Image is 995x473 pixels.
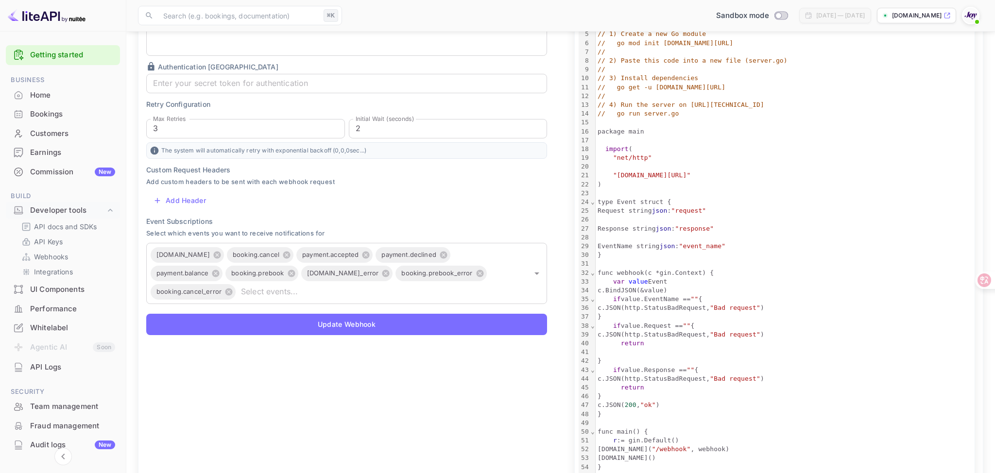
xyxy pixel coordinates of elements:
p: Event Subscriptions [146,216,547,226]
div: } [596,356,971,365]
div: c.JSON( , ) [596,401,971,409]
div: Audit logs [30,439,115,451]
span: "[DOMAIN_NAME][URL]" [613,171,691,179]
div: Developer tools [30,205,105,216]
div: c.JSON(http.StatusBadRequest, ) [596,330,971,339]
div: Webhooks [17,250,116,264]
div: 25 [579,206,590,215]
div: := gin.Default() [596,436,971,445]
span: if [613,295,621,303]
p: The system will automatically retry with exponential backoff ( 0 , 0 , 0 sec...) [146,142,547,159]
div: New [95,168,115,176]
div: Team management [6,397,120,416]
div: Performance [6,300,120,319]
span: "request" [671,207,706,214]
span: Fold line [590,295,595,303]
span: 200 [625,401,636,408]
div: 51 [579,436,590,445]
div: 14 [579,109,590,118]
span: if [613,322,621,329]
span: booking.prebook_error [395,268,478,279]
span: Fold line [590,269,595,276]
div: booking.cancel [227,247,293,263]
div: 23 [579,189,590,198]
span: booking.prebook [225,268,290,279]
div: c.JSON(http.StatusBadRequest, ) [596,374,971,383]
div: API Keys [17,235,116,249]
span: "/webhook" [652,445,691,453]
p: Authentication [GEOGRAPHIC_DATA] [146,62,547,72]
a: Whitelabel [6,319,120,337]
div: ( [596,145,971,153]
div: 44 [579,374,590,383]
div: 15 [579,118,590,127]
a: Webhooks [21,252,112,262]
span: booking.cancel_error [151,286,227,297]
div: API Logs [30,362,115,373]
div: UI Components [6,280,120,299]
span: [DOMAIN_NAME] [151,249,216,260]
div: EventName string : [596,242,971,251]
textarea: Booking Updates [153,18,540,51]
div: 27 [579,224,590,233]
label: Max Retries [153,115,186,123]
span: payment.balance [151,268,214,279]
div: c.BindJSON(&value) [596,286,971,295]
span: Business [6,75,120,85]
div: 20 [579,162,590,171]
input: Select events... [237,285,515,299]
div: 29 [579,242,590,251]
div: booking.prebook [225,266,298,281]
span: return [621,339,644,347]
div: Bookings [30,109,115,120]
div: } [596,312,971,321]
button: Collapse navigation [54,448,72,465]
a: Getting started [30,50,115,61]
div: booking.cancel_error [151,284,236,300]
div: [DOMAIN_NAME]( , webhook) [596,445,971,454]
div: [DATE] — [DATE] [816,11,865,20]
span: if [613,366,621,373]
div: value.EventName == { [596,295,971,304]
div: 36 [579,304,590,312]
div: } [596,392,971,401]
div: UI Components [30,284,115,295]
div: 19 [579,153,590,162]
div: Audit logsNew [6,436,120,455]
input: Search (e.g. bookings, documentation) [157,6,320,25]
a: API Keys [21,236,112,247]
span: "Bad request" [710,304,760,311]
a: Integrations [21,267,112,277]
span: Fold line [590,322,595,329]
a: CommissionNew [6,163,120,181]
div: 9 [579,65,590,74]
div: 45 [579,383,590,392]
span: // go mod init [DOMAIN_NAME][URL] [598,39,733,47]
div: Team management [30,401,115,412]
label: Initial Wait (seconds) [356,115,414,123]
div: type Event struct { [596,198,971,206]
div: 37 [579,312,590,321]
input: Enter your secret token for authentication [146,74,547,93]
span: "event_name" [679,242,726,250]
div: 39 [579,330,590,339]
img: With Joy [963,8,978,23]
a: Customers [6,124,120,142]
div: } [596,410,971,419]
div: func main() { [596,427,971,436]
div: Developer tools [6,202,120,219]
div: } [596,251,971,259]
div: c.JSON(http.StatusBadRequest, ) [596,304,971,312]
div: CommissionNew [6,163,120,182]
span: // [598,48,605,55]
span: Fold line [590,198,595,205]
a: Fraud management [6,417,120,435]
span: "Bad request" [710,375,760,382]
div: Whitelabel [30,322,115,334]
span: var [613,278,625,285]
div: Home [30,90,115,101]
div: Home [6,86,120,105]
div: payment.accepted [296,247,373,263]
div: 34 [579,286,590,295]
span: Fold line [590,428,595,435]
